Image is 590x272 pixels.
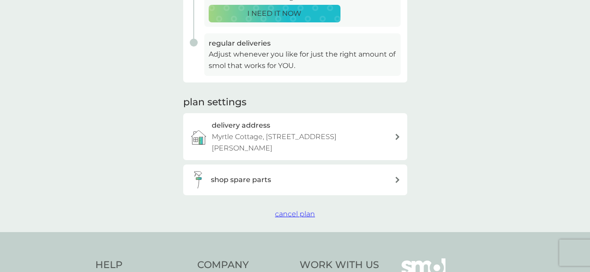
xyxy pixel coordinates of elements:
h3: shop spare parts [211,174,271,186]
h3: delivery address [212,120,270,131]
button: shop spare parts [183,165,407,195]
h4: Work With Us [300,258,379,272]
h4: Company [197,258,291,272]
a: delivery addressMyrtle Cottage, [STREET_ADDRESS][PERSON_NAME] [183,113,407,160]
h2: plan settings [183,96,246,109]
p: I NEED IT NOW [247,8,301,19]
h4: Help [95,258,189,272]
button: I NEED IT NOW [209,5,340,22]
button: cancel plan [275,208,315,220]
p: Adjust whenever you like for just the right amount of smol that works for YOU. [209,49,396,71]
p: Myrtle Cottage, [STREET_ADDRESS][PERSON_NAME] [212,131,395,154]
span: cancel plan [275,210,315,218]
h3: regular deliveries [209,38,396,49]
